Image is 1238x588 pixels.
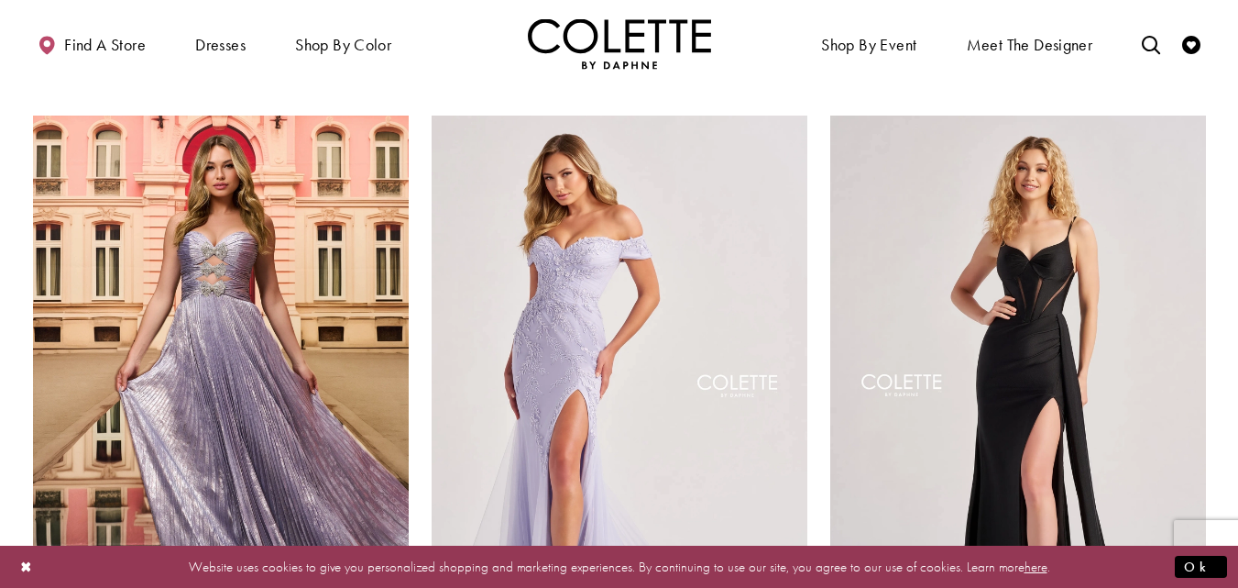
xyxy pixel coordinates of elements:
a: Toggle search [1137,18,1165,69]
a: Check Wishlist [1178,18,1205,69]
img: Colette by Daphne [528,18,711,69]
button: Close Dialog [11,550,42,582]
button: Submit Dialog [1175,555,1227,578]
a: Find a store [33,18,150,69]
span: Meet the designer [967,36,1093,54]
span: Shop by color [290,18,396,69]
span: Shop by color [295,36,391,54]
a: Meet the designer [962,18,1098,69]
a: Visit Home Page [528,18,711,69]
span: Shop By Event [816,18,921,69]
a: here [1024,557,1047,575]
span: Dresses [191,18,250,69]
span: Dresses [195,36,246,54]
span: Shop By Event [821,36,916,54]
span: Find a store [64,36,146,54]
p: Website uses cookies to give you personalized shopping and marketing experiences. By continuing t... [132,554,1106,579]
